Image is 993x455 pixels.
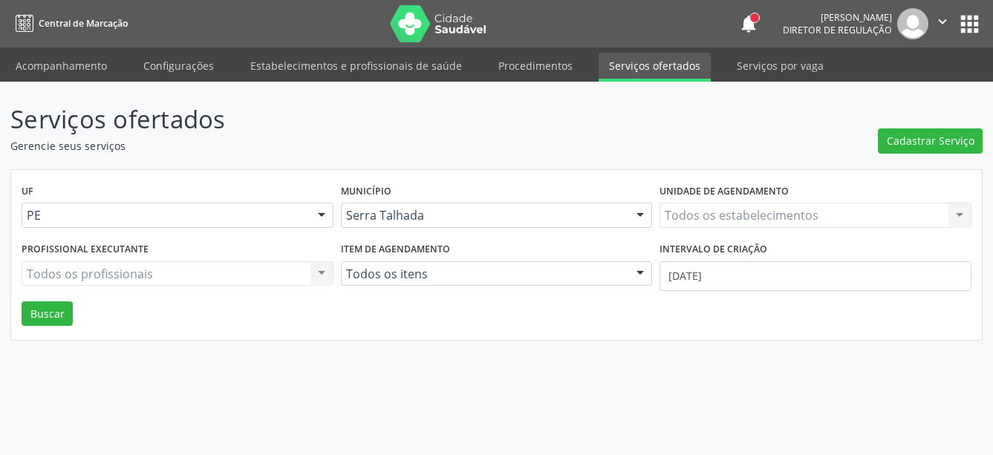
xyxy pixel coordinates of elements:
img: img [897,8,928,39]
span: Cadastrar Serviço [887,133,974,148]
a: Serviços por vaga [726,53,834,79]
label: Intervalo de criação [660,238,767,261]
label: UF [22,180,33,203]
input: Selecione um intervalo [660,261,971,291]
div: [PERSON_NAME] [783,11,892,24]
p: Serviços ofertados [10,101,691,138]
label: Item de agendamento [341,238,450,261]
label: Unidade de agendamento [660,180,789,203]
i:  [934,13,951,30]
span: PE [27,208,303,223]
button: apps [957,11,983,37]
button:  [928,8,957,39]
p: Gerencie seus serviços [10,138,691,154]
a: Central de Marcação [10,11,128,36]
span: Todos os itens [346,266,622,281]
button: Cadastrar Serviço [878,128,983,154]
label: Município [341,180,391,203]
span: Diretor de regulação [783,24,892,36]
span: Central de Marcação [39,17,128,30]
a: Acompanhamento [5,53,117,79]
button: notifications [738,13,759,34]
a: Procedimentos [488,53,583,79]
a: Configurações [133,53,224,79]
span: Serra Talhada [346,208,622,223]
a: Estabelecimentos e profissionais de saúde [240,53,472,79]
label: Profissional executante [22,238,149,261]
a: Serviços ofertados [599,53,711,82]
button: Buscar [22,301,73,327]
